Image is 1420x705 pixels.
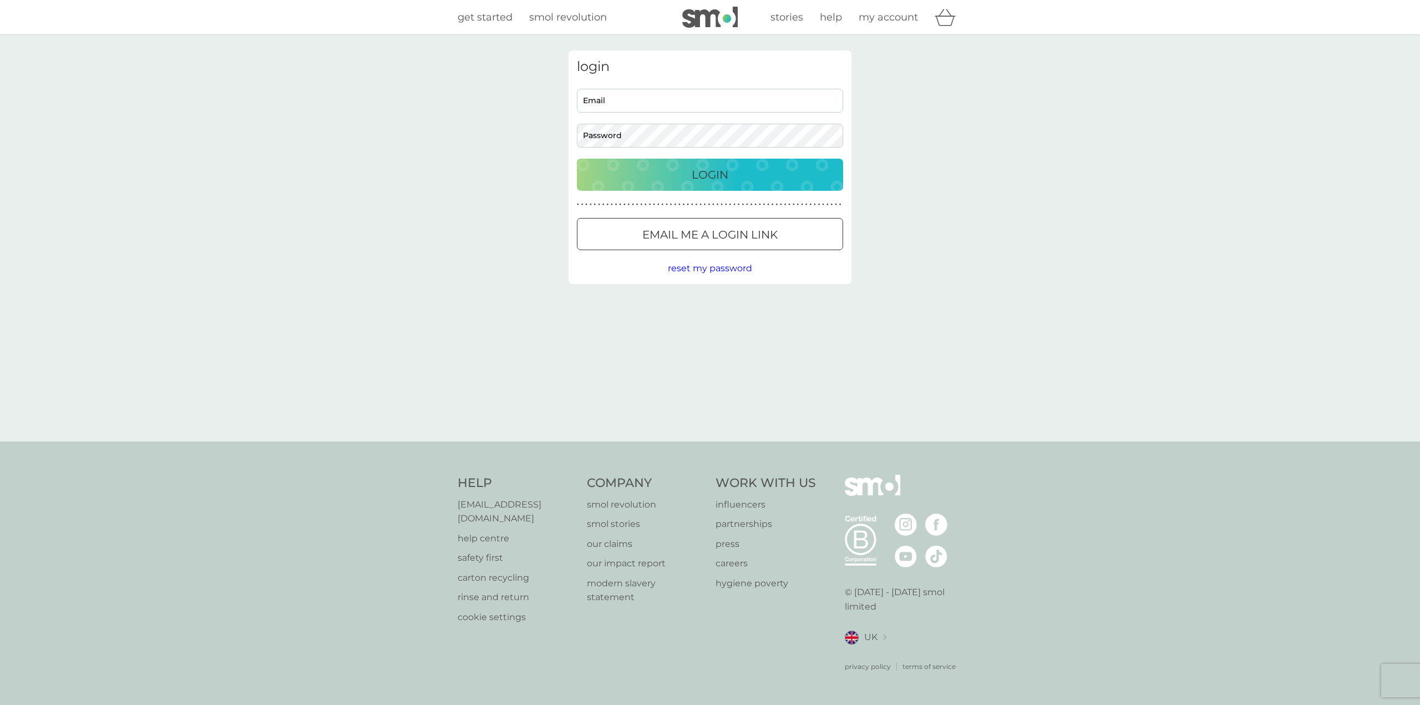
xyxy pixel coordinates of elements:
[754,202,757,207] p: ●
[649,202,651,207] p: ●
[577,59,843,75] h3: login
[784,202,787,207] p: ●
[750,202,753,207] p: ●
[895,514,917,536] img: visit the smol Instagram page
[529,11,607,23] span: smol revolution
[733,202,736,207] p: ●
[670,202,672,207] p: ●
[814,202,816,207] p: ●
[708,202,710,207] p: ●
[611,202,613,207] p: ●
[763,202,765,207] p: ●
[581,202,584,207] p: ●
[704,202,706,207] p: ●
[716,537,816,551] p: press
[793,202,795,207] p: ●
[935,6,962,28] div: basket
[640,202,642,207] p: ●
[458,551,576,565] a: safety first
[458,11,513,23] span: get started
[831,202,833,207] p: ●
[458,610,576,625] a: cookie settings
[716,556,816,571] p: careers
[742,202,744,207] p: ●
[839,202,841,207] p: ●
[458,531,576,546] a: help centre
[801,202,803,207] p: ●
[820,9,842,26] a: help
[674,202,676,207] p: ●
[835,202,837,207] p: ●
[859,9,918,26] a: my account
[859,11,918,23] span: my account
[683,202,685,207] p: ●
[845,661,891,672] a: privacy policy
[716,576,816,591] a: hygiene poverty
[864,630,878,645] span: UK
[594,202,596,207] p: ●
[822,202,824,207] p: ●
[883,635,886,641] img: select a new location
[615,202,617,207] p: ●
[458,590,576,605] a: rinse and return
[642,226,778,244] p: Email me a login link
[587,537,705,551] a: our claims
[925,545,947,567] img: visit the smol Tiktok page
[692,166,728,184] p: Login
[820,11,842,23] span: help
[668,261,752,276] button: reset my password
[678,202,681,207] p: ●
[577,202,579,207] p: ●
[895,545,917,567] img: visit the smol Youtube page
[577,159,843,191] button: Login
[717,202,719,207] p: ●
[716,517,816,531] a: partnerships
[587,517,705,531] a: smol stories
[902,661,956,672] a: terms of service
[458,475,576,492] h4: Help
[587,576,705,605] a: modern slavery statement
[826,202,829,207] p: ●
[632,202,634,207] p: ●
[696,202,698,207] p: ●
[458,498,576,526] p: [EMAIL_ADDRESS][DOMAIN_NAME]
[759,202,761,207] p: ●
[619,202,621,207] p: ●
[845,631,859,645] img: UK flag
[805,202,808,207] p: ●
[587,556,705,571] p: our impact report
[458,571,576,585] a: carton recycling
[587,475,705,492] h4: Company
[691,202,693,207] p: ●
[645,202,647,207] p: ●
[687,202,689,207] p: ●
[775,202,778,207] p: ●
[602,202,605,207] p: ●
[653,202,655,207] p: ●
[767,202,769,207] p: ●
[585,202,587,207] p: ●
[598,202,600,207] p: ●
[746,202,748,207] p: ●
[699,202,702,207] p: ●
[770,9,803,26] a: stories
[925,514,947,536] img: visit the smol Facebook page
[587,498,705,512] p: smol revolution
[636,202,638,207] p: ●
[590,202,592,207] p: ●
[716,498,816,512] a: influencers
[788,202,790,207] p: ●
[725,202,727,207] p: ●
[809,202,812,207] p: ●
